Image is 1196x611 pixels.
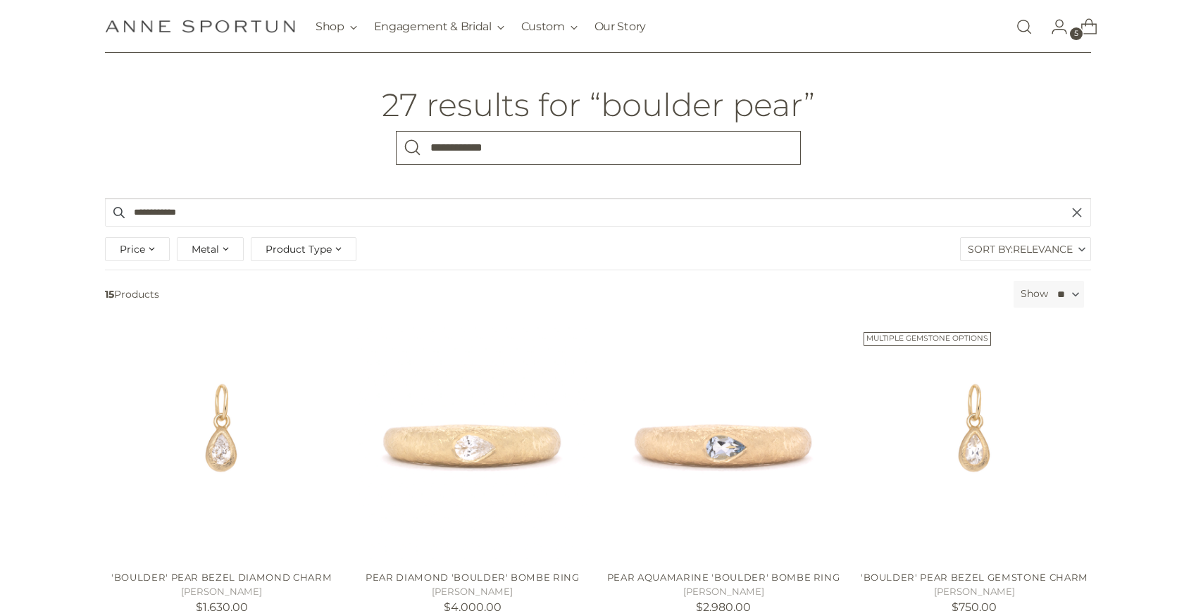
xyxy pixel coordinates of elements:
[316,11,357,42] button: Shop
[374,11,504,42] button: Engagement & Bridal
[607,327,840,560] a: Pear Aquamarine 'Boulder' Bombe Ring
[1010,13,1038,41] a: Open search modal
[521,11,578,42] button: Custom
[1069,13,1097,41] a: Open cart modal
[105,20,295,33] a: Anne Sportun Fine Jewellery
[356,585,589,599] h5: [PERSON_NAME]
[858,585,1091,599] h5: [PERSON_NAME]
[1021,286,1048,301] label: Show
[266,241,332,257] span: Product Type
[1040,13,1068,41] a: Go to the account page
[99,281,1008,308] span: Products
[192,241,219,257] span: Metal
[356,327,589,560] a: Pear Diamond 'Boulder' Bombe Ring
[594,11,646,42] a: Our Story
[105,199,1091,227] input: Search products
[607,572,840,583] a: Pear Aquamarine 'Boulder' Bombe Ring
[1070,27,1083,40] span: 5
[382,87,815,122] h1: 27 results for “boulder pear”
[961,238,1090,260] label: Sort By:Relevance
[111,572,332,583] a: 'Boulder' Pear Bezel Diamond Charm
[120,241,145,257] span: Price
[1013,238,1073,260] span: Relevance
[858,327,1091,560] a: 'Boulder' Pear Bezel Gemstone Charm
[105,288,114,301] b: 15
[366,572,580,583] a: Pear Diamond 'Boulder' Bombe Ring
[861,572,1088,583] a: 'Boulder' Pear Bezel Gemstone Charm
[396,131,430,165] button: Search
[105,585,338,599] h5: [PERSON_NAME]
[607,585,840,599] h5: [PERSON_NAME]
[105,327,338,560] a: 'Boulder' Pear Bezel Diamond Charm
